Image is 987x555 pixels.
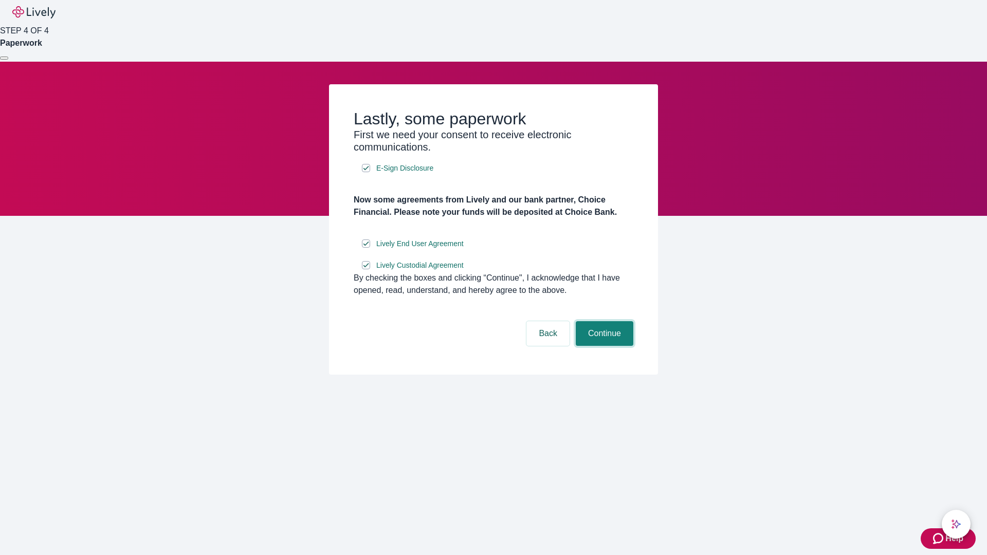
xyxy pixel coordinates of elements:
[374,259,466,272] a: e-sign disclosure document
[945,532,963,545] span: Help
[951,519,961,529] svg: Lively AI Assistant
[526,321,570,346] button: Back
[376,163,433,174] span: E-Sign Disclosure
[933,532,945,545] svg: Zendesk support icon
[942,510,971,539] button: chat
[576,321,633,346] button: Continue
[374,162,435,175] a: e-sign disclosure document
[12,6,56,18] img: Lively
[354,128,633,153] h3: First we need your consent to receive electronic communications.
[376,238,464,249] span: Lively End User Agreement
[376,260,464,271] span: Lively Custodial Agreement
[921,528,976,549] button: Zendesk support iconHelp
[354,194,633,218] h4: Now some agreements from Lively and our bank partner, Choice Financial. Please note your funds wi...
[374,237,466,250] a: e-sign disclosure document
[354,272,633,297] div: By checking the boxes and clicking “Continue", I acknowledge that I have opened, read, understand...
[354,109,633,128] h2: Lastly, some paperwork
